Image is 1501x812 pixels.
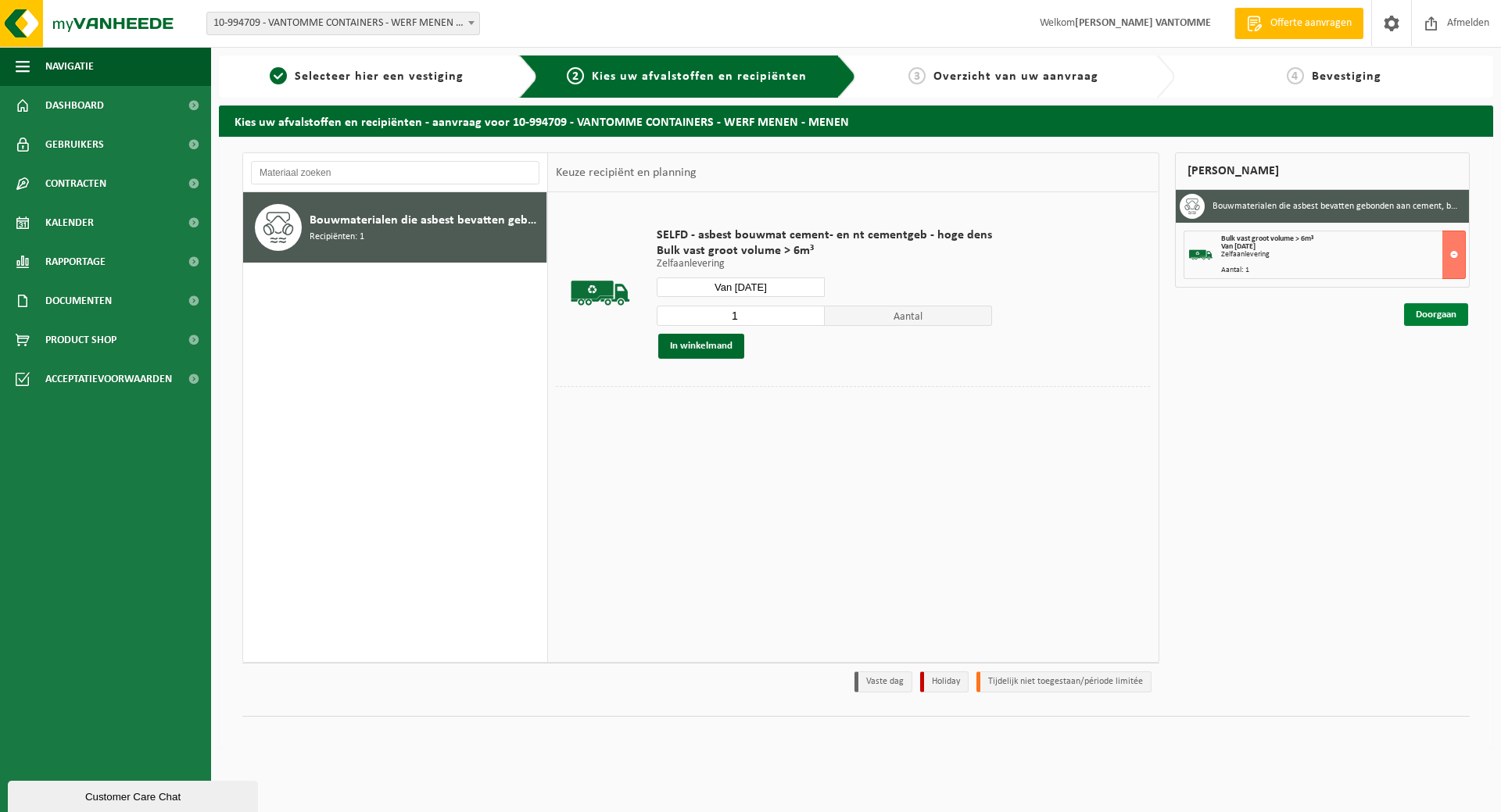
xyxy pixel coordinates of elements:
[854,671,912,692] li: Vaste dag
[270,67,287,84] span: 1
[920,671,969,692] li: Holiday
[310,211,543,230] span: Bouwmaterialen die asbest bevatten gebonden aan cement, bitumen, kunststof of lijm (hechtgebonden...
[45,125,104,164] span: Gebruikers
[45,47,94,86] span: Navigatie
[251,161,539,184] input: Materiaal zoeken
[45,359,172,399] span: Acceptatievoorwaarden
[592,70,807,83] span: Kies uw afvalstoffen en recipiënten
[1234,8,1363,39] a: Offerte aanvragen
[976,671,1152,692] li: Tijdelijk niet toegestaan/période limitée
[657,259,992,270] p: Zelfaanlevering
[548,153,704,192] div: Keuze recipiënt en planning
[310,230,364,245] span: Recipiënten: 1
[657,277,825,297] input: Selecteer datum
[658,334,744,359] button: In winkelmand
[206,12,480,35] span: 10-994709 - VANTOMME CONTAINERS - WERF MENEN - MENEN
[219,106,1493,136] h2: Kies uw afvalstoffen en recipiënten - aanvraag voor 10-994709 - VANTOMME CONTAINERS - WERF MENEN ...
[1221,251,1466,259] div: Zelfaanlevering
[207,13,479,34] span: 10-994709 - VANTOMME CONTAINERS - WERF MENEN - MENEN
[227,67,507,86] a: 1Selecteer hier een vestiging
[1287,67,1304,84] span: 4
[657,243,992,259] span: Bulk vast groot volume > 6m³
[45,203,94,242] span: Kalender
[295,70,464,83] span: Selecteer hier een vestiging
[45,242,106,281] span: Rapportage
[933,70,1098,83] span: Overzicht van uw aanvraag
[1221,234,1313,243] span: Bulk vast groot volume > 6m³
[45,164,106,203] span: Contracten
[1266,16,1356,31] span: Offerte aanvragen
[8,778,261,812] iframe: chat widget
[1221,266,1466,274] div: Aantal: 1
[1404,303,1468,326] a: Doorgaan
[567,67,584,84] span: 2
[1175,152,1471,190] div: [PERSON_NAME]
[1213,194,1458,219] h3: Bouwmaterialen die asbest bevatten gebonden aan cement, bitumen, kunststof of lijm (hechtgebonden...
[908,67,926,84] span: 3
[45,86,104,125] span: Dashboard
[1312,70,1381,83] span: Bevestiging
[1221,242,1256,251] strong: Van [DATE]
[657,227,992,243] span: SELFD - asbest bouwmat cement- en nt cementgeb - hoge dens
[1075,17,1211,29] strong: [PERSON_NAME] VANTOMME
[825,306,993,326] span: Aantal
[45,281,112,320] span: Documenten
[243,192,547,263] button: Bouwmaterialen die asbest bevatten gebonden aan cement, bitumen, kunststof of lijm (hechtgebonden...
[45,320,116,359] span: Product Shop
